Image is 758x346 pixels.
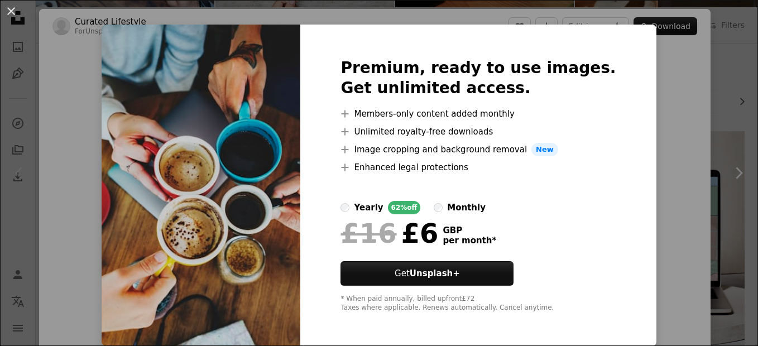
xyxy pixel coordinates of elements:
div: 62% off [388,201,421,214]
div: £6 [340,219,438,248]
button: GetUnsplash+ [340,261,514,286]
li: Image cropping and background removal [340,143,616,156]
li: Unlimited royalty-free downloads [340,125,616,138]
img: premium_photo-1726729319589-a39e56b496f8 [102,25,300,346]
input: yearly62%off [340,203,349,212]
span: New [531,143,558,156]
input: monthly [434,203,443,212]
strong: Unsplash+ [410,268,460,278]
li: Members-only content added monthly [340,107,616,121]
span: £16 [340,219,396,248]
div: yearly [354,201,383,214]
span: per month * [443,236,496,246]
li: Enhanced legal protections [340,161,616,174]
div: monthly [447,201,486,214]
div: * When paid annually, billed upfront £72 Taxes where applicable. Renews automatically. Cancel any... [340,295,616,313]
h2: Premium, ready to use images. Get unlimited access. [340,58,616,98]
span: GBP [443,225,496,236]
